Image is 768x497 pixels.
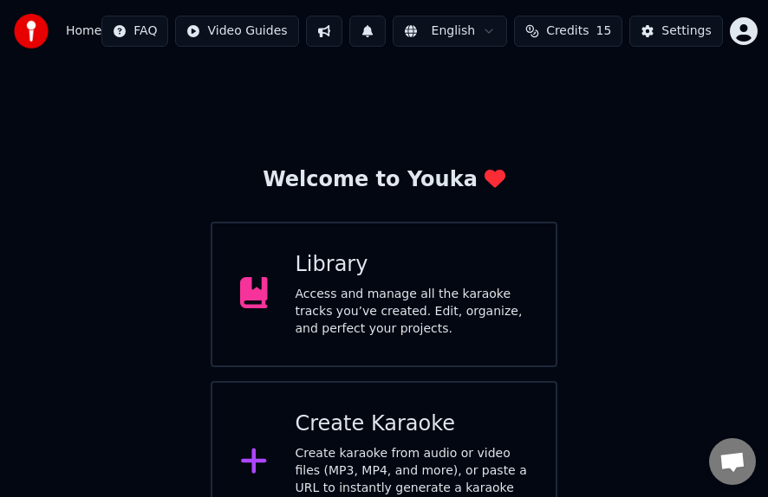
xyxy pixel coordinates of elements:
[661,23,711,40] div: Settings
[629,16,722,47] button: Settings
[546,23,589,40] span: Credits
[101,16,168,47] button: FAQ
[14,14,49,48] img: youka
[175,16,298,47] button: Video Guides
[709,438,756,485] div: Open chat
[596,23,612,40] span: 15
[66,23,101,40] nav: breadcrumb
[296,286,529,338] div: Access and manage all the karaoke tracks you’ve created. Edit, organize, and perfect your projects.
[296,251,529,279] div: Library
[514,16,622,47] button: Credits15
[263,166,505,194] div: Welcome to Youka
[296,410,529,438] div: Create Karaoke
[66,23,101,40] span: Home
